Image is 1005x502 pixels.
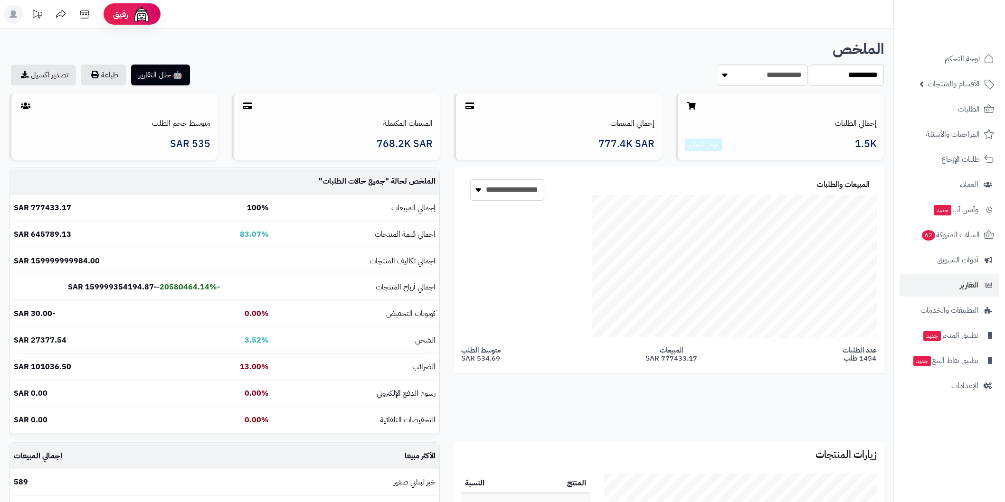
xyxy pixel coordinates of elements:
[900,324,999,347] a: تطبيق المتجرجديد
[273,381,439,407] td: رسوم الدفع الإلكتروني
[922,230,935,241] span: 62
[900,123,999,146] a: المراجعات والأسئلة
[131,65,190,85] button: 🤖 حلل التقارير
[273,407,439,433] td: التخفيضات التلقائية
[245,335,269,346] b: 3.52%
[900,173,999,196] a: العملاء
[900,274,999,297] a: التقارير
[461,474,488,493] th: النسبة
[68,281,157,293] b: -159999354194.87 SAR
[14,255,100,267] b: 159999999984.00 SAR
[273,168,439,195] td: الملخص لحالة " "
[11,65,76,85] a: تصدير اكسيل
[835,118,877,129] a: إجمالي الطلبات
[247,202,269,214] b: 100%
[14,335,66,346] b: 27377.54 SAR
[377,139,433,149] span: 768.2K SAR
[14,308,55,319] b: -30.00 SAR
[900,47,999,70] a: لوحة التحكم
[461,346,501,362] span: متوسط الطلب 534.69 SAR
[960,279,978,292] span: التقارير
[273,248,439,274] td: اجمالي تكاليف المنتجات
[610,118,654,129] a: إجمالي المبيعات
[817,181,870,189] h3: المبيعات والطلبات
[934,205,951,215] span: جديد
[170,139,210,149] span: 535 SAR
[937,253,978,267] span: أدوات التسويق
[25,5,49,26] a: تحديثات المنصة
[14,414,47,426] b: 0.00 SAR
[900,349,999,372] a: تطبيق نقاط البيعجديد
[922,329,978,342] span: تطبيق المتجر
[926,128,980,141] span: المراجعات والأسئلة
[273,274,439,300] td: اجمالي أرباح المنتجات
[160,281,220,293] b: -20580464.14%
[900,198,999,221] a: وآتس آبجديد
[461,449,877,460] h3: زيارات المنتجات
[900,148,999,171] a: طلبات الإرجاع
[960,178,978,191] span: العملاء
[245,388,269,399] b: 0.00%
[273,327,439,353] td: الشحن
[900,223,999,246] a: السلات المتروكة62
[14,388,47,399] b: 0.00 SAR
[273,354,439,380] td: الضرائب
[855,139,877,152] span: 1.5K
[843,346,877,362] span: عدد الطلبات 1454 طلب
[900,374,999,397] a: الإعدادات
[240,361,269,372] b: 13.00%
[322,176,385,187] span: جميع حالات الطلبات
[240,229,269,240] b: 83.07%
[900,249,999,271] a: أدوات التسويق
[10,443,129,469] td: إجمالي المبيعات
[14,361,71,372] b: 101036.50 SAR
[900,98,999,121] a: الطلبات
[152,118,210,129] a: متوسط حجم الطلب
[14,202,71,214] b: 777433.17 SAR
[945,52,980,65] span: لوحة التحكم
[921,228,980,242] span: السلات المتروكة
[645,346,697,362] span: المبيعات 777433.17 SAR
[113,9,128,20] span: رفيق
[81,65,126,85] button: طباعة
[129,469,439,495] td: خبز لبناني صغير
[920,304,978,317] span: التطبيقات والخدمات
[833,38,884,60] b: الملخص
[132,5,151,24] img: ai-face.png
[273,195,439,221] td: إجمالي المبيعات
[958,102,980,116] span: الطلبات
[933,203,978,216] span: وآتس آب
[245,414,269,426] b: 0.00%
[245,308,269,319] b: 0.00%
[941,153,980,166] span: طلبات الإرجاع
[951,379,978,392] span: الإعدادات
[940,25,996,45] img: logo-2.png
[129,443,439,469] td: الأكثر مبيعا
[273,301,439,327] td: كوبونات التخفيض
[598,139,654,149] span: 777.4K SAR
[14,476,28,488] b: 589
[928,77,980,91] span: الأقسام والمنتجات
[688,140,719,150] a: عرض التقارير
[913,356,931,366] span: جديد
[14,229,71,240] b: 645789.13 SAR
[488,474,590,493] th: المنتج
[900,299,999,322] a: التطبيقات والخدمات
[923,331,941,341] span: جديد
[273,222,439,248] td: اجمالي قيمة المنتجات
[912,354,978,367] span: تطبيق نقاط البيع
[10,274,224,300] td: -
[383,118,433,129] a: المبيعات المكتملة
